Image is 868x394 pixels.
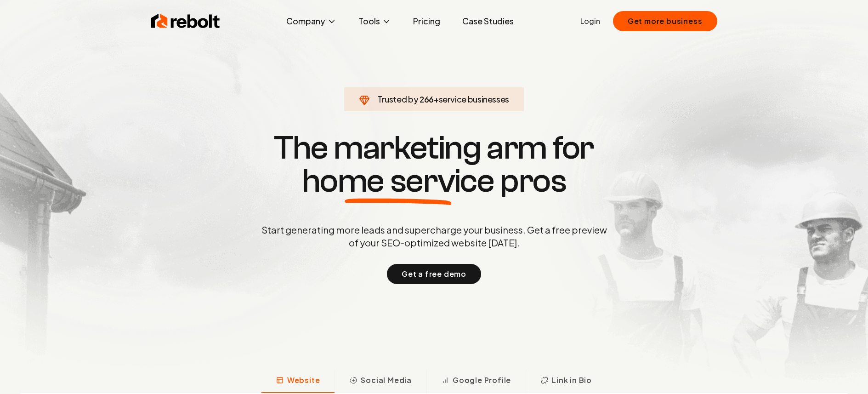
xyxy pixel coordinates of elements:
a: Pricing [406,12,448,30]
span: Trusted by [377,94,418,104]
a: Case Studies [455,12,521,30]
span: Website [287,375,320,386]
span: service businesses [439,94,510,104]
button: Get a free demo [387,264,481,284]
h1: The marketing arm for pros [214,131,655,198]
span: Google Profile [453,375,511,386]
span: Social Media [361,375,412,386]
span: 266 [420,93,434,106]
a: Login [580,16,600,27]
img: Rebolt Logo [151,12,220,30]
p: Start generating more leads and supercharge your business. Get a free preview of your SEO-optimiz... [260,223,609,249]
button: Get more business [613,11,717,31]
button: Tools [351,12,398,30]
button: Google Profile [426,369,526,393]
span: + [434,94,439,104]
button: Link in Bio [526,369,607,393]
span: Link in Bio [552,375,592,386]
button: Company [279,12,344,30]
button: Website [261,369,335,393]
span: home service [302,165,494,198]
button: Social Media [335,369,426,393]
